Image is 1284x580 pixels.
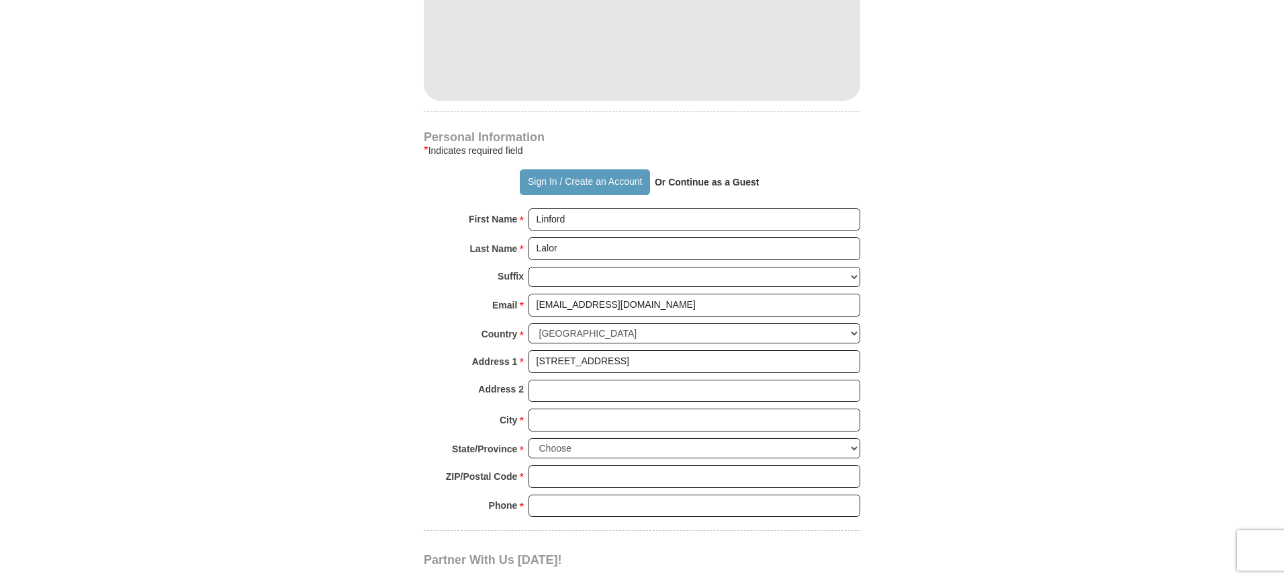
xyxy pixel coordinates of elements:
strong: Country [481,325,518,343]
h4: Personal Information [424,132,860,142]
strong: Or Continue as a Guest [655,177,760,188]
strong: Address 1 [472,352,518,371]
strong: City [500,411,517,429]
strong: Address 2 [478,380,524,399]
div: Indicates required field [424,142,860,159]
strong: Email [492,296,517,315]
strong: Last Name [470,239,518,258]
strong: First Name [469,210,517,229]
strong: Suffix [498,267,524,286]
strong: State/Province [452,440,517,458]
strong: ZIP/Postal Code [446,467,518,486]
span: Partner With Us [DATE]! [424,553,562,567]
strong: Phone [489,496,518,515]
button: Sign In / Create an Account [520,169,649,195]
